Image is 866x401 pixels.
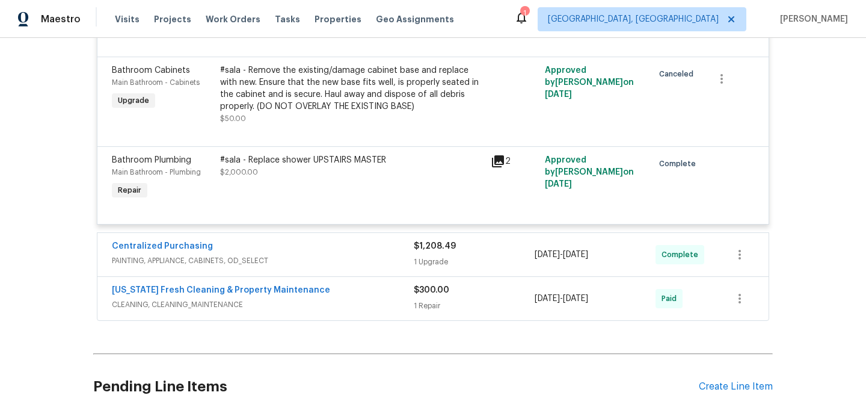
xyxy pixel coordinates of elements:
[662,249,703,261] span: Complete
[112,66,190,75] span: Bathroom Cabinets
[414,300,535,312] div: 1 Repair
[115,13,140,25] span: Visits
[414,242,456,250] span: $1,208.49
[535,249,588,261] span: -
[112,286,330,294] a: [US_STATE] Fresh Cleaning & Property Maintenance
[535,293,588,305] span: -
[659,68,698,80] span: Canceled
[112,299,414,311] span: CLEANING, CLEANING_MAINTENANCE
[113,95,154,107] span: Upgrade
[563,294,588,303] span: [DATE]
[775,13,848,25] span: [PERSON_NAME]
[41,13,81,25] span: Maestro
[220,64,484,113] div: #sala - Remove the existing/damage cabinet base and replace with new. Ensure that the new base fi...
[535,294,560,303] span: [DATE]
[548,13,719,25] span: [GEOGRAPHIC_DATA], [GEOGRAPHIC_DATA]
[414,286,449,294] span: $300.00
[414,256,535,268] div: 1 Upgrade
[563,250,588,259] span: [DATE]
[112,156,191,164] span: Bathroom Plumbing
[491,154,538,169] div: 2
[545,66,634,99] span: Approved by [PERSON_NAME] on
[662,293,681,305] span: Paid
[112,242,213,250] a: Centralized Purchasing
[220,154,484,166] div: #sala - Replace shower UPSTAIRS MASTER
[520,7,529,19] div: 1
[315,13,361,25] span: Properties
[220,169,258,176] span: $2,000.00
[545,156,634,188] span: Approved by [PERSON_NAME] on
[154,13,191,25] span: Projects
[112,169,201,176] span: Main Bathroom - Plumbing
[545,90,572,99] span: [DATE]
[113,184,146,196] span: Repair
[376,13,454,25] span: Geo Assignments
[659,158,701,170] span: Complete
[206,13,260,25] span: Work Orders
[112,79,200,86] span: Main Bathroom - Cabinets
[535,250,560,259] span: [DATE]
[545,180,572,188] span: [DATE]
[112,255,414,267] span: PAINTING, APPLIANCE, CABINETS, OD_SELECT
[275,15,300,23] span: Tasks
[699,381,773,393] div: Create Line Item
[220,115,246,122] span: $50.00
